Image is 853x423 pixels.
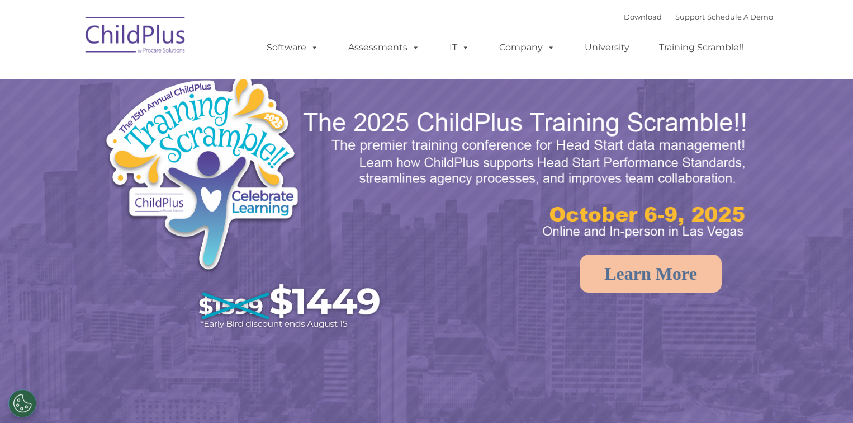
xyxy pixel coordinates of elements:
[574,36,641,59] a: University
[438,36,481,59] a: IT
[255,36,330,59] a: Software
[624,12,773,21] font: |
[624,12,662,21] a: Download
[707,12,773,21] a: Schedule A Demo
[337,36,431,59] a: Assessments
[488,36,566,59] a: Company
[8,389,36,417] button: Cookies Settings
[580,255,722,293] a: Learn More
[648,36,755,59] a: Training Scramble!!
[80,9,192,65] img: ChildPlus by Procare Solutions
[675,12,705,21] a: Support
